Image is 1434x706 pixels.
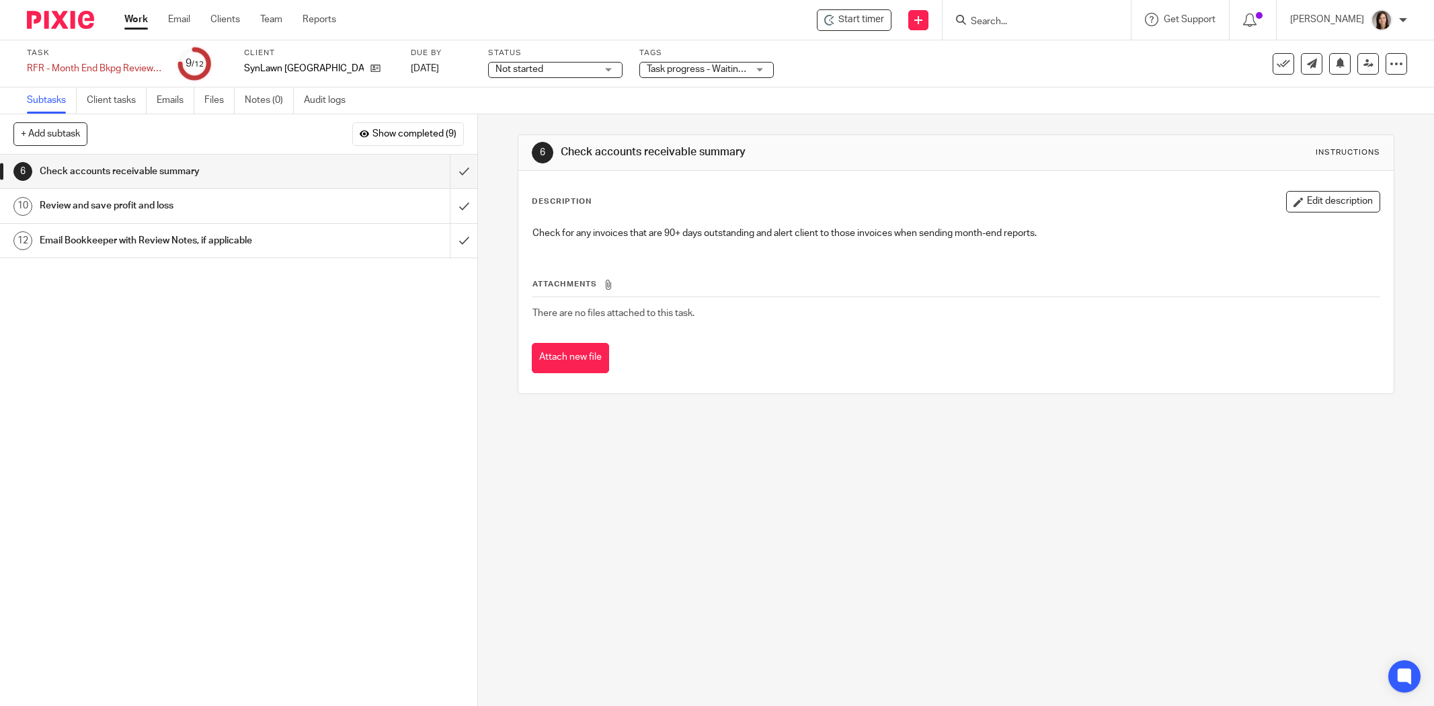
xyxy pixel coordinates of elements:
img: Pixie [27,11,94,29]
label: Status [488,48,623,58]
a: Audit logs [304,87,356,114]
span: Start timer [838,13,884,27]
label: Task [27,48,161,58]
span: [DATE] [411,64,439,73]
input: Search [969,16,1090,28]
a: Email [168,13,190,26]
label: Due by [411,48,471,58]
p: [PERSON_NAME] [1290,13,1364,26]
div: 9 [186,56,204,71]
p: Check for any invoices that are 90+ days outstanding and alert client to those invoices when send... [532,227,1380,240]
button: + Add subtask [13,122,87,145]
small: /12 [192,61,204,68]
span: Show completed (9) [372,129,456,140]
a: Reports [303,13,336,26]
a: Notes (0) [245,87,294,114]
img: Danielle%20photo.jpg [1371,9,1392,31]
a: Clients [210,13,240,26]
div: Instructions [1316,147,1380,158]
div: SynLawn Vancouver Island - RFR - Month End Bkpg Review - July - Email Chrissy [817,9,891,31]
div: 10 [13,197,32,216]
p: SynLawn [GEOGRAPHIC_DATA] [244,62,364,75]
label: Tags [639,48,774,58]
div: 6 [532,142,553,163]
div: 12 [13,231,32,250]
a: Files [204,87,235,114]
a: Client tasks [87,87,147,114]
button: Attach new file [532,343,609,373]
h1: Check accounts receivable summary [561,145,985,159]
a: Subtasks [27,87,77,114]
div: RFR - Month End Bkpg Review - July - Email [PERSON_NAME] [27,62,161,75]
span: Task progress - Waiting for client response + 2 [647,65,840,74]
div: RFR - Month End Bkpg Review - July - Email Chrissy [27,62,161,75]
button: Edit description [1286,191,1380,212]
span: Not started [495,65,543,74]
h1: Email Bookkeeper with Review Notes, if applicable [40,231,305,251]
span: Attachments [532,280,597,288]
span: There are no files attached to this task. [532,309,694,318]
p: Description [532,196,592,207]
a: Emails [157,87,194,114]
label: Client [244,48,394,58]
a: Work [124,13,148,26]
div: 6 [13,162,32,181]
span: Get Support [1164,15,1216,24]
h1: Check accounts receivable summary [40,161,305,182]
a: Team [260,13,282,26]
h1: Review and save profit and loss [40,196,305,216]
button: Show completed (9) [352,122,464,145]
